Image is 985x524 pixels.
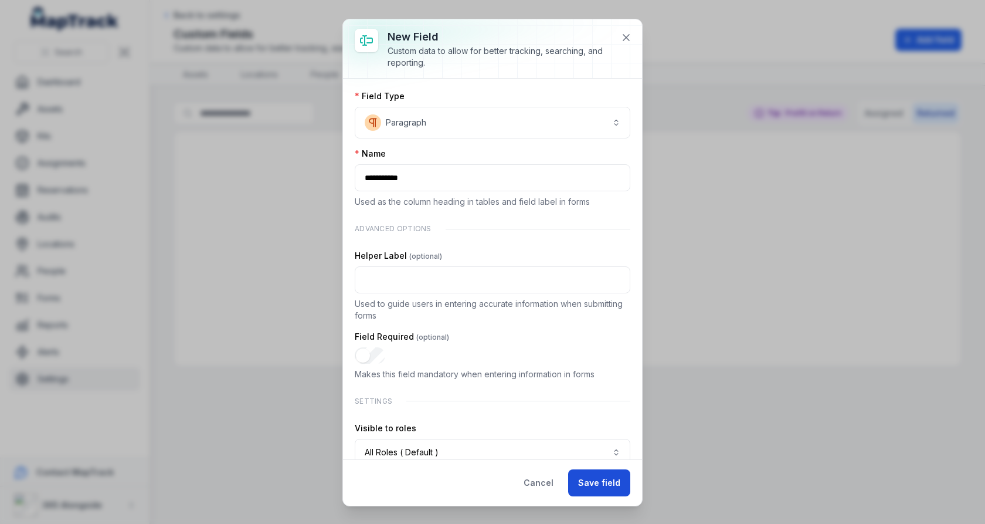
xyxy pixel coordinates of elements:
input: :r8a:-form-item-label [355,266,630,293]
p: Used as the column heading in tables and field label in forms [355,196,630,208]
button: Save field [568,469,630,496]
p: Used to guide users in entering accurate information when submitting forms [355,298,630,322]
h3: New field [388,29,612,45]
label: Visible to roles [355,422,416,434]
label: Name [355,148,386,160]
button: Cancel [514,469,563,496]
button: Paragraph [355,107,630,138]
input: :r88:-form-item-label [355,164,630,191]
div: Advanced Options [355,217,630,241]
p: Makes this field mandatory when entering information in forms [355,369,630,380]
label: Field Type [355,90,405,102]
label: Field Required [355,331,449,343]
label: Helper Label [355,250,442,262]
button: All Roles ( Default ) [355,439,630,466]
input: :r8b:-form-item-label [355,347,385,364]
div: Custom data to allow for better tracking, searching, and reporting. [388,45,612,69]
div: Settings [355,390,630,413]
